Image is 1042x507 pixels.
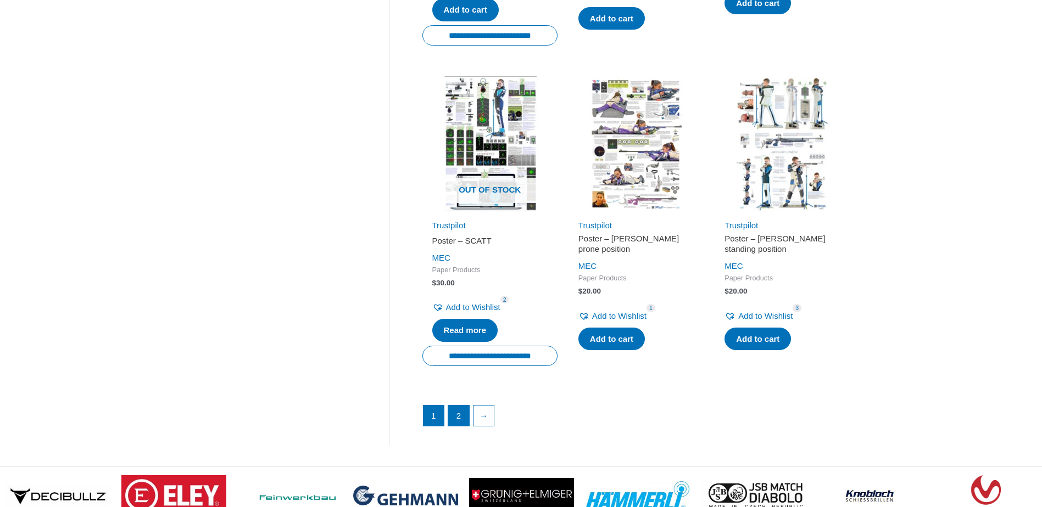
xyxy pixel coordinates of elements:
span: Add to Wishlist [446,302,500,312]
nav: Product Pagination [422,405,850,432]
a: Add to cart: “Poster - Ivana Maksimovic prone position” [578,328,645,351]
a: Add to cart: “Poster - Istvan Peni standing position” [725,328,791,351]
a: MEC [725,261,743,271]
span: Paper Products [725,274,840,283]
bdi: 30.00 [432,279,455,287]
span: Page 1 [424,405,444,426]
span: $ [725,287,729,295]
a: Trustpilot [725,221,758,230]
a: Out of stock [422,76,558,211]
a: Add to Wishlist [432,300,500,315]
span: $ [432,279,437,287]
a: → [473,405,494,426]
span: $ [578,287,583,295]
span: Paper Products [578,274,694,283]
a: Poster – [PERSON_NAME] standing position [725,233,840,259]
a: Trustpilot [432,221,466,230]
a: Trustpilot [578,221,612,230]
bdi: 20.00 [578,287,601,295]
h2: Poster – SCATT [432,235,548,246]
span: Out of stock [431,178,549,203]
span: Add to Wishlist [738,311,793,320]
a: Page 2 [448,405,469,426]
img: Poster - SCATT [422,76,558,211]
a: MEC [432,253,450,262]
span: Add to Wishlist [592,311,647,320]
span: Paper Products [432,266,548,275]
span: 2 [500,296,509,304]
bdi: 20.00 [725,287,747,295]
h2: Poster – [PERSON_NAME] standing position [725,233,840,255]
a: Add to Wishlist [725,308,793,324]
a: MEC [578,261,597,271]
span: 3 [793,304,801,312]
img: Poster - Istvan Peni standing position [715,76,850,211]
a: Add to cart: “Poster - Ivana Maksimovic standing position” [578,7,645,30]
a: Read more about “Poster - SCATT” [432,319,498,342]
a: Add to Wishlist [578,308,647,324]
a: Poster – [PERSON_NAME] prone position [578,233,694,259]
a: Poster – SCATT [432,235,548,250]
img: Poster - Ivana Maksimovic prone position [569,76,704,211]
h2: Poster – [PERSON_NAME] prone position [578,233,694,255]
span: 1 [647,304,655,312]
